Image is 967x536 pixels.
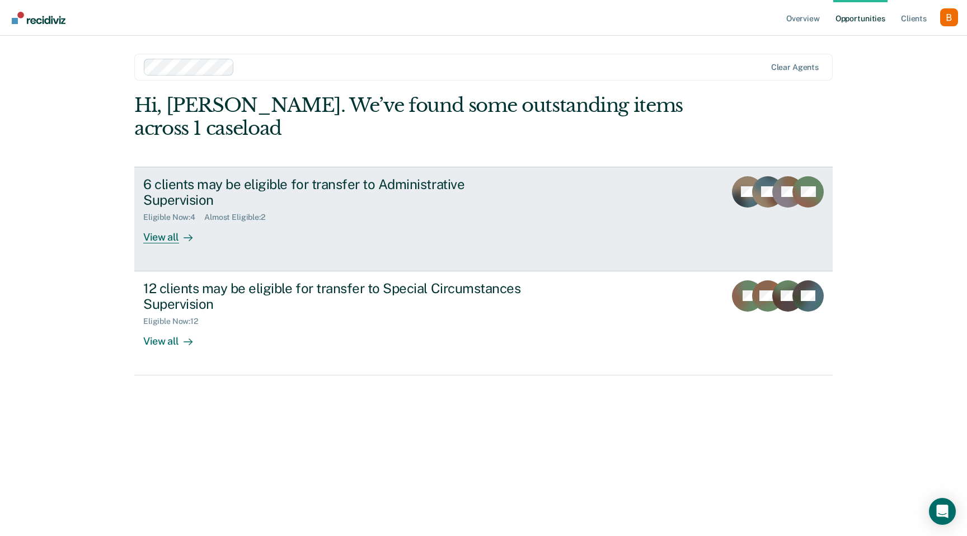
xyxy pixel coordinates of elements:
div: Eligible Now : 12 [143,317,207,326]
div: Almost Eligible : 2 [204,213,274,222]
img: Recidiviz [12,12,65,24]
div: View all [143,222,206,244]
div: Open Intercom Messenger [929,498,956,525]
div: Hi, [PERSON_NAME]. We’ve found some outstanding items across 1 caseload [134,94,693,140]
div: Clear agents [771,63,819,72]
a: 12 clients may be eligible for transfer to Special Circumstances SupervisionEligible Now:12View all [134,271,833,375]
a: 6 clients may be eligible for transfer to Administrative SupervisionEligible Now:4Almost Eligible... [134,167,833,271]
div: Eligible Now : 4 [143,213,204,222]
div: 6 clients may be eligible for transfer to Administrative Supervision [143,176,536,209]
div: View all [143,326,206,348]
button: Profile dropdown button [940,8,958,26]
div: 12 clients may be eligible for transfer to Special Circumstances Supervision [143,280,536,313]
